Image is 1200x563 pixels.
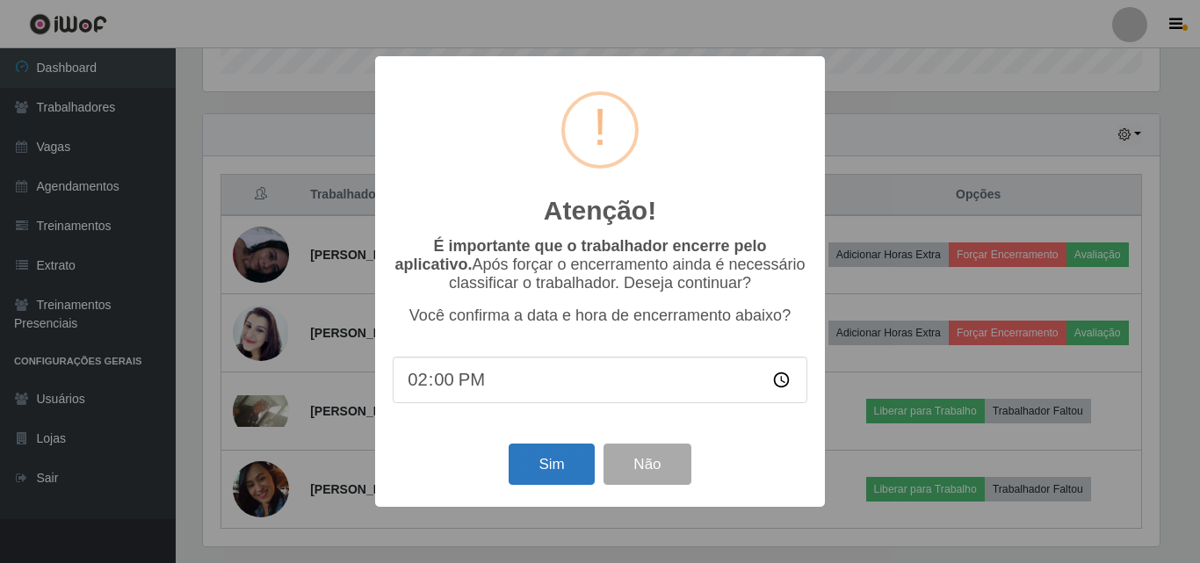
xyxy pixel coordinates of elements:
h2: Atenção! [544,195,656,227]
button: Não [604,444,690,485]
p: Após forçar o encerramento ainda é necessário classificar o trabalhador. Deseja continuar? [393,237,807,292]
button: Sim [509,444,594,485]
p: Você confirma a data e hora de encerramento abaixo? [393,307,807,325]
b: É importante que o trabalhador encerre pelo aplicativo. [394,237,766,273]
